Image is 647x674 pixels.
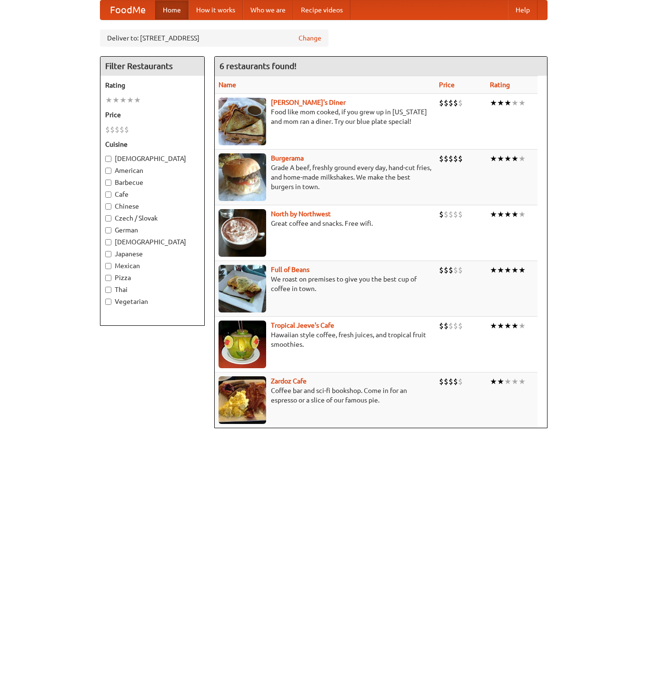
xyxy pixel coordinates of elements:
[439,376,444,387] li: $
[243,0,293,20] a: Who we are
[105,285,199,294] label: Thai
[134,95,141,105] li: ★
[518,98,526,108] li: ★
[490,153,497,164] li: ★
[105,299,111,305] input: Vegetarian
[271,154,304,162] a: Burgerama
[105,263,111,269] input: Mexican
[105,191,111,198] input: Cafe
[444,98,448,108] li: $
[271,99,346,106] a: [PERSON_NAME]'s Diner
[271,210,331,218] a: North by Northwest
[219,274,431,293] p: We roast on premises to give you the best cup of coffee in town.
[105,225,199,235] label: German
[439,153,444,164] li: $
[105,273,199,282] label: Pizza
[453,209,458,220] li: $
[497,209,504,220] li: ★
[448,321,453,331] li: $
[189,0,243,20] a: How it works
[444,265,448,275] li: $
[105,180,111,186] input: Barbecue
[105,261,199,271] label: Mexican
[453,153,458,164] li: $
[127,95,134,105] li: ★
[219,98,266,145] img: sallys.jpg
[511,265,518,275] li: ★
[439,209,444,220] li: $
[219,321,266,368] img: jeeves.jpg
[105,249,199,259] label: Japanese
[105,124,110,135] li: $
[444,209,448,220] li: $
[448,209,453,220] li: $
[219,219,431,228] p: Great coffee and snacks. Free wifi.
[511,321,518,331] li: ★
[219,61,297,70] ng-pluralize: 6 restaurants found!
[219,330,431,349] p: Hawaiian style coffee, fresh juices, and tropical fruit smoothies.
[105,168,111,174] input: American
[105,166,199,175] label: American
[458,153,463,164] li: $
[105,95,112,105] li: ★
[219,209,266,257] img: north.jpg
[105,80,199,90] h5: Rating
[105,190,199,199] label: Cafe
[490,321,497,331] li: ★
[105,215,111,221] input: Czech / Slovak
[458,321,463,331] li: $
[112,95,119,105] li: ★
[110,124,115,135] li: $
[105,239,111,245] input: [DEMOGRAPHIC_DATA]
[105,227,111,233] input: German
[124,124,129,135] li: $
[105,140,199,149] h5: Cuisine
[293,0,350,20] a: Recipe videos
[511,153,518,164] li: ★
[100,57,204,76] h4: Filter Restaurants
[497,376,504,387] li: ★
[219,107,431,126] p: Food like mom cooked, if you grew up in [US_STATE] and mom ran a diner. Try our blue plate special!
[105,251,111,257] input: Japanese
[219,386,431,405] p: Coffee bar and sci-fi bookshop. Come in for an espresso or a slice of our famous pie.
[219,265,266,312] img: beans.jpg
[105,287,111,293] input: Thai
[271,377,307,385] a: Zardoz Cafe
[119,95,127,105] li: ★
[490,81,510,89] a: Rating
[504,209,511,220] li: ★
[219,163,431,191] p: Grade A beef, freshly ground every day, hand-cut fries, and home-made milkshakes. We make the bes...
[105,156,111,162] input: [DEMOGRAPHIC_DATA]
[271,266,309,273] a: Full of Beans
[490,265,497,275] li: ★
[105,178,199,187] label: Barbecue
[119,124,124,135] li: $
[105,297,199,306] label: Vegetarian
[100,0,155,20] a: FoodMe
[444,153,448,164] li: $
[518,265,526,275] li: ★
[299,33,321,43] a: Change
[219,376,266,424] img: zardoz.jpg
[439,321,444,331] li: $
[219,81,236,89] a: Name
[490,376,497,387] li: ★
[448,265,453,275] li: $
[219,153,266,201] img: burgerama.jpg
[448,98,453,108] li: $
[453,265,458,275] li: $
[444,321,448,331] li: $
[105,213,199,223] label: Czech / Slovak
[497,153,504,164] li: ★
[271,322,334,329] a: Tropical Jeeve's Cafe
[439,265,444,275] li: $
[458,98,463,108] li: $
[105,237,199,247] label: [DEMOGRAPHIC_DATA]
[105,201,199,211] label: Chinese
[458,209,463,220] li: $
[105,203,111,210] input: Chinese
[504,153,511,164] li: ★
[497,265,504,275] li: ★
